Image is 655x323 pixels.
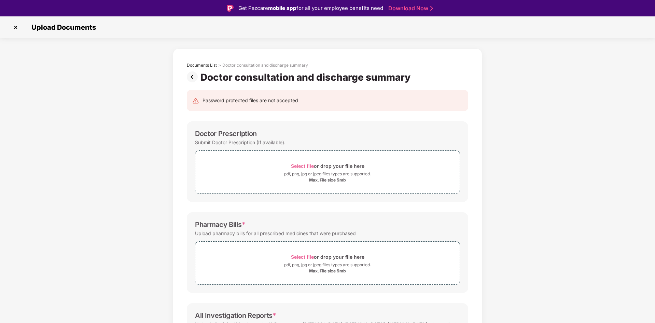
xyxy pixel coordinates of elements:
[284,171,371,177] div: pdf, png, jpg or jpeg files types are supported.
[10,22,21,33] img: svg+xml;base64,PHN2ZyBpZD0iQ3Jvc3MtMzJ4MzIiIHhtbG5zPSJodHRwOi8vd3d3LnczLm9yZy8yMDAwL3N2ZyIgd2lkdG...
[309,268,346,274] div: Max. File size 5mb
[388,5,431,12] a: Download Now
[268,5,296,11] strong: mobile app
[430,5,433,12] img: Stroke
[192,97,199,104] img: svg+xml;base64,PHN2ZyB4bWxucz0iaHR0cDovL3d3dy53My5vcmcvMjAwMC9zdmciIHdpZHRoPSIyNCIgaGVpZ2h0PSIyNC...
[187,71,200,82] img: svg+xml;base64,PHN2ZyBpZD0iUHJldi0zMngzMiIgeG1sbnM9Imh0dHA6Ly93d3cudzMub3JnLzIwMDAvc3ZnIiB3aWR0aD...
[195,247,460,279] span: Select fileor drop your file herepdf, png, jpg or jpeg files types are supported.Max. File size 5mb
[291,161,364,171] div: or drop your file here
[291,254,314,260] span: Select file
[195,311,276,320] div: All Investigation Reports
[291,163,314,169] span: Select file
[195,156,460,188] span: Select fileor drop your file herepdf, png, jpg or jpeg files types are supported.Max. File size 5mb
[227,5,234,12] img: Logo
[187,63,217,68] div: Documents List
[195,220,245,229] div: Pharmacy Bills
[222,63,308,68] div: Doctor consultation and discharge summary
[284,261,371,268] div: pdf, png, jpg or jpeg files types are supported.
[203,97,298,104] div: Password protected files are not accepted
[25,23,99,31] span: Upload Documents
[200,71,413,83] div: Doctor consultation and discharge summary
[291,252,364,261] div: or drop your file here
[238,4,383,12] div: Get Pazcare for all your employee benefits need
[218,63,221,68] div: >
[195,130,257,138] div: Doctor Prescription
[309,177,346,183] div: Max. File size 5mb
[195,229,356,238] div: Upload pharmacy bills for all prescribed medicines that were purchased
[195,138,285,147] div: Submit Doctor Prescription (If available).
